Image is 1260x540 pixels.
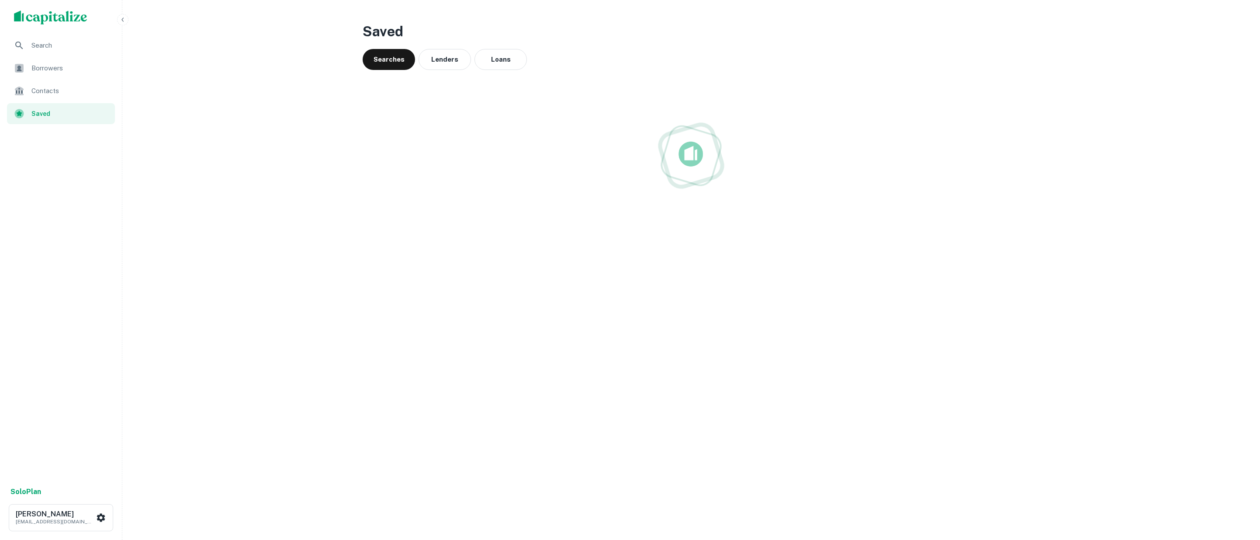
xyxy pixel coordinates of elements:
[7,80,115,101] a: Contacts
[7,35,115,56] a: Search
[16,518,94,526] p: [EMAIL_ADDRESS][DOMAIN_NAME]
[7,58,115,79] a: Borrowers
[31,109,110,118] span: Saved
[363,21,1020,42] h3: Saved
[363,49,415,70] button: Searches
[16,511,94,518] h6: [PERSON_NAME]
[31,63,110,73] span: Borrowers
[9,504,113,531] button: [PERSON_NAME][EMAIL_ADDRESS][DOMAIN_NAME]
[31,86,110,96] span: Contacts
[419,49,471,70] button: Lenders
[7,103,115,124] a: Saved
[31,40,110,51] span: Search
[10,487,41,497] a: SoloPlan
[14,10,87,24] img: capitalize-logo.png
[474,49,527,70] button: Loans
[10,488,41,496] strong: Solo Plan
